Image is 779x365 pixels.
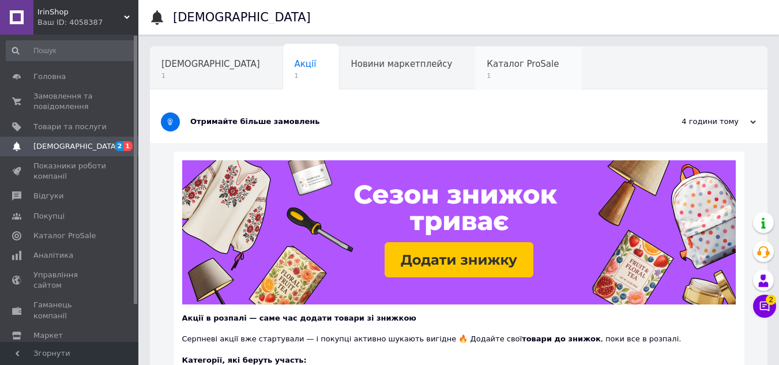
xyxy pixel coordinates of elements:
[295,59,317,69] span: Акції
[182,314,416,322] b: Акції в розпалі — саме час додати товари зі знижкою
[33,72,66,82] span: Головна
[33,270,107,291] span: Управління сайтом
[37,7,124,17] span: IrinShop
[123,141,133,151] span: 1
[161,72,260,80] span: 1
[161,59,260,69] span: [DEMOGRAPHIC_DATA]
[33,330,63,341] span: Маркет
[522,334,601,343] b: товари до знижок
[487,72,559,80] span: 1
[190,116,641,127] div: Отримайте більше замовлень
[33,91,107,112] span: Замовлення та повідомлення
[33,191,63,201] span: Відгуки
[37,17,138,28] div: Ваш ID: 4058387
[182,356,307,364] b: Категорії, які беруть участь:
[33,122,107,132] span: Товари та послуги
[641,116,756,127] div: 4 години тому
[33,161,107,182] span: Показники роботи компанії
[351,59,452,69] span: Новини маркетплейсу
[753,295,776,318] button: Чат з покупцем2
[33,141,119,152] span: [DEMOGRAPHIC_DATA]
[33,231,96,241] span: Каталог ProSale
[487,59,559,69] span: Каталог ProSale
[173,10,311,24] h1: [DEMOGRAPHIC_DATA]
[182,323,736,344] div: Серпневі акції вже стартували — і покупці активно шукають вигідне 🔥 Додайте свої , поки все в роз...
[33,250,73,261] span: Аналітика
[115,141,124,151] span: 2
[6,40,136,61] input: Пошук
[33,300,107,321] span: Гаманець компанії
[766,291,776,302] span: 2
[295,72,317,80] span: 1
[33,211,65,221] span: Покупці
